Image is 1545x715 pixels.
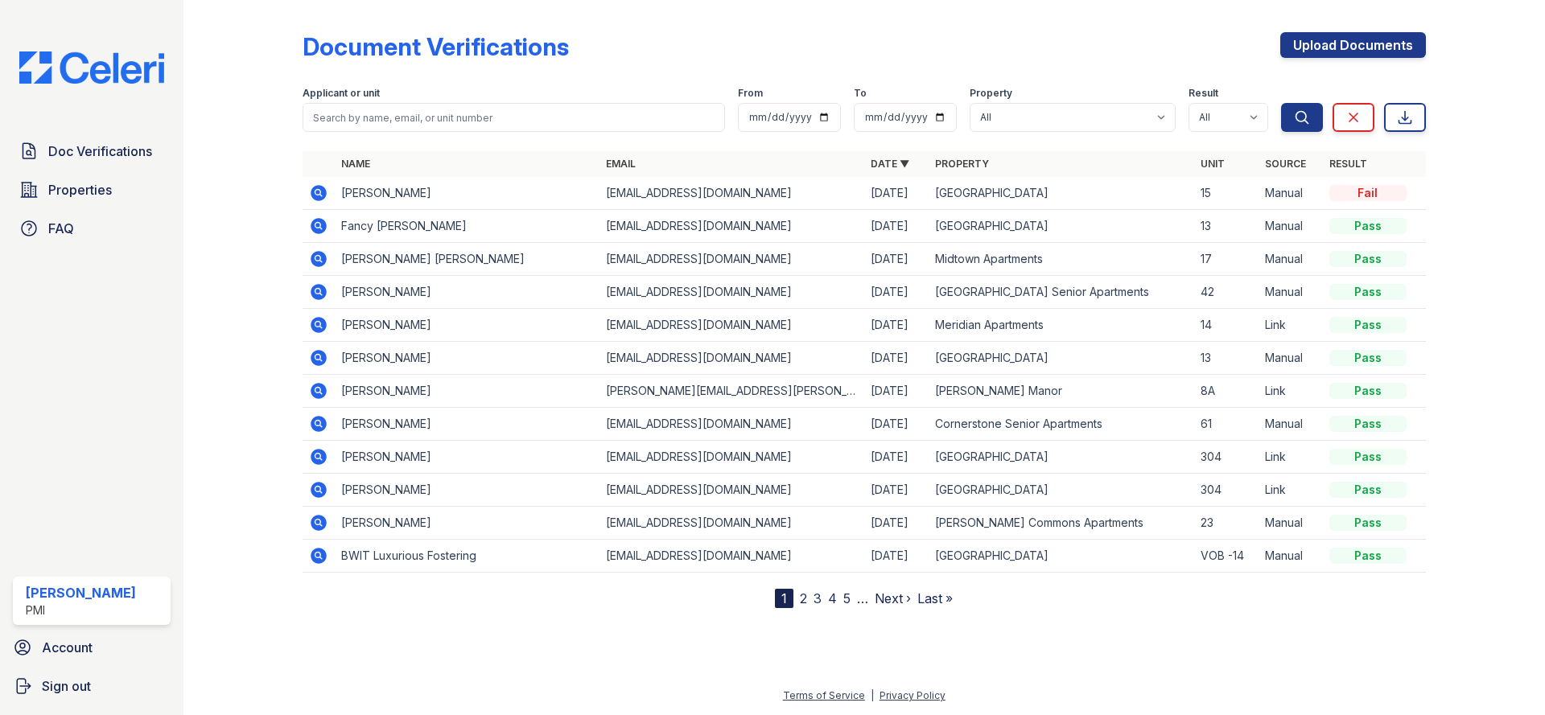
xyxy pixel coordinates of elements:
td: Manual [1259,210,1323,243]
a: Email [606,158,636,170]
td: [EMAIL_ADDRESS][DOMAIN_NAME] [599,474,864,507]
td: [GEOGRAPHIC_DATA] [929,177,1193,210]
a: Sign out [6,670,177,702]
td: Manual [1259,276,1323,309]
td: [DATE] [864,177,929,210]
a: Doc Verifications [13,135,171,167]
td: [PERSON_NAME] [335,177,599,210]
td: [DATE] [864,375,929,408]
a: 5 [843,590,851,606]
td: [GEOGRAPHIC_DATA] [929,474,1193,507]
td: [GEOGRAPHIC_DATA] [929,210,1193,243]
td: 61 [1194,408,1259,441]
a: Properties [13,174,171,206]
td: VOB -14 [1194,540,1259,573]
td: 304 [1194,474,1259,507]
td: [DATE] [864,309,929,342]
td: [EMAIL_ADDRESS][DOMAIN_NAME] [599,177,864,210]
td: [DATE] [864,441,929,474]
td: Manual [1259,507,1323,540]
a: Terms of Service [783,689,865,701]
div: Pass [1329,317,1407,333]
a: Last » [917,590,953,606]
td: 13 [1194,342,1259,375]
td: [PERSON_NAME] [335,474,599,507]
td: [DATE] [864,540,929,573]
td: [DATE] [864,342,929,375]
a: Name [341,158,370,170]
td: 23 [1194,507,1259,540]
td: [PERSON_NAME] [335,276,599,309]
td: [PERSON_NAME] [335,507,599,540]
div: Pass [1329,515,1407,531]
td: 15 [1194,177,1259,210]
span: … [857,589,868,608]
label: Property [970,87,1012,100]
span: Properties [48,180,112,199]
td: Link [1259,474,1323,507]
label: To [854,87,867,100]
td: 304 [1194,441,1259,474]
td: [EMAIL_ADDRESS][DOMAIN_NAME] [599,210,864,243]
td: [PERSON_NAME] [335,342,599,375]
a: 4 [828,590,837,606]
td: [EMAIL_ADDRESS][DOMAIN_NAME] [599,408,864,441]
td: [EMAIL_ADDRESS][DOMAIN_NAME] [599,276,864,309]
input: Search by name, email, or unit number [303,103,725,132]
td: [GEOGRAPHIC_DATA] [929,342,1193,375]
a: Property [935,158,989,170]
div: | [871,689,874,701]
a: Privacy Policy [880,689,946,701]
a: Unit [1201,158,1225,170]
div: [PERSON_NAME] [26,583,136,602]
a: 3 [814,590,822,606]
td: [EMAIL_ADDRESS][DOMAIN_NAME] [599,540,864,573]
a: 2 [800,590,807,606]
div: Fail [1329,185,1407,201]
td: Manual [1259,243,1323,276]
div: Pass [1329,482,1407,498]
div: Pass [1329,548,1407,564]
label: Applicant or unit [303,87,380,100]
td: Link [1259,375,1323,408]
div: 1 [775,589,793,608]
td: 17 [1194,243,1259,276]
div: PMI [26,602,136,618]
td: Fancy [PERSON_NAME] [335,210,599,243]
td: 13 [1194,210,1259,243]
td: 14 [1194,309,1259,342]
td: [DATE] [864,210,929,243]
td: Manual [1259,342,1323,375]
div: Pass [1329,218,1407,234]
td: [PERSON_NAME][EMAIL_ADDRESS][PERSON_NAME][DOMAIN_NAME] [599,375,864,408]
td: [EMAIL_ADDRESS][DOMAIN_NAME] [599,309,864,342]
div: Pass [1329,449,1407,465]
label: From [738,87,763,100]
div: Pass [1329,284,1407,300]
td: [EMAIL_ADDRESS][DOMAIN_NAME] [599,441,864,474]
div: Pass [1329,251,1407,267]
td: Midtown Apartments [929,243,1193,276]
span: Account [42,638,93,657]
td: [PERSON_NAME] [PERSON_NAME] [335,243,599,276]
td: BWIT Luxurious Fostering [335,540,599,573]
div: Pass [1329,416,1407,432]
a: Date ▼ [871,158,909,170]
td: [PERSON_NAME] [335,408,599,441]
td: Manual [1259,177,1323,210]
img: CE_Logo_Blue-a8612792a0a2168367f1c8372b55b34899dd931a85d93a1a3d3e32e68fde9ad4.png [6,51,177,84]
td: [PERSON_NAME] [335,375,599,408]
td: [PERSON_NAME] [335,441,599,474]
td: Cornerstone Senior Apartments [929,408,1193,441]
td: [DATE] [864,243,929,276]
td: 8A [1194,375,1259,408]
td: [DATE] [864,474,929,507]
td: [GEOGRAPHIC_DATA] [929,441,1193,474]
a: Source [1265,158,1306,170]
td: [GEOGRAPHIC_DATA] Senior Apartments [929,276,1193,309]
td: [PERSON_NAME] Commons Apartments [929,507,1193,540]
td: [DATE] [864,276,929,309]
td: 42 [1194,276,1259,309]
td: [DATE] [864,507,929,540]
